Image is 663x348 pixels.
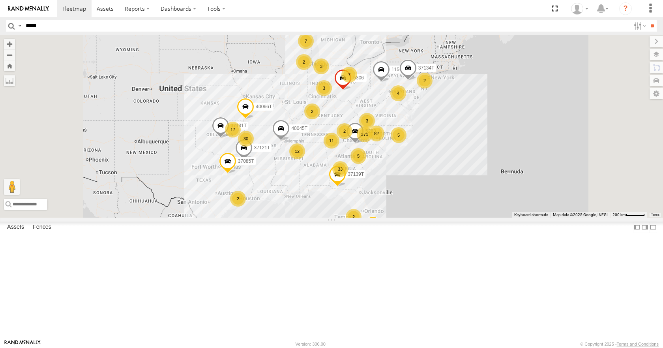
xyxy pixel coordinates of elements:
[230,191,246,207] div: 2
[296,54,312,70] div: 2
[238,158,254,164] span: 37085T
[617,342,659,346] a: Terms and Conditions
[369,126,384,141] div: 82
[225,122,241,137] div: 17
[568,3,591,15] div: Todd Sigmon
[8,6,49,11] img: rand-logo.svg
[650,88,663,99] label: Map Settings
[341,67,357,83] div: 7
[649,222,657,233] label: Hide Summary Table
[610,212,647,218] button: Map Scale: 200 km per 44 pixels
[553,213,608,217] span: Map data ©2025 Google, INEGI
[4,49,15,60] button: Zoom out
[357,126,373,142] div: 371
[4,60,15,71] button: Zoom Home
[353,75,364,81] span: 5306
[3,222,28,233] label: Assets
[332,161,348,177] div: 33
[391,127,406,143] div: 5
[324,133,339,149] div: 11
[359,113,375,129] div: 3
[641,222,649,233] label: Dock Summary Table to the Right
[17,20,23,32] label: Search Query
[580,342,659,346] div: © Copyright 2025 -
[316,80,332,96] div: 3
[390,85,406,101] div: 4
[631,20,648,32] label: Search Filter Options
[298,33,314,49] div: 7
[514,212,548,218] button: Keyboard shortcuts
[29,222,55,233] label: Fences
[633,222,641,233] label: Dock Summary Table to the Left
[619,2,632,15] i: ?
[651,213,659,216] a: Terms (opens in new tab)
[4,75,15,86] label: Measure
[296,342,326,346] div: Version: 306.00
[418,65,435,71] span: 37134T
[337,123,352,139] div: 2
[4,179,20,195] button: Drag Pegman onto the map to open Street View
[4,340,41,348] a: Visit our Website
[304,103,320,119] div: 2
[313,58,329,74] div: 3
[256,104,272,109] span: 40066T
[417,73,433,88] div: 2
[289,143,305,159] div: 12
[391,67,402,72] span: 1156
[348,171,364,177] span: 37139T
[4,39,15,49] button: Zoom in
[291,126,307,132] span: 40045T
[254,145,270,150] span: 37121T
[346,209,361,225] div: 2
[238,131,254,147] div: 30
[350,148,366,164] div: 5
[612,213,626,217] span: 200 km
